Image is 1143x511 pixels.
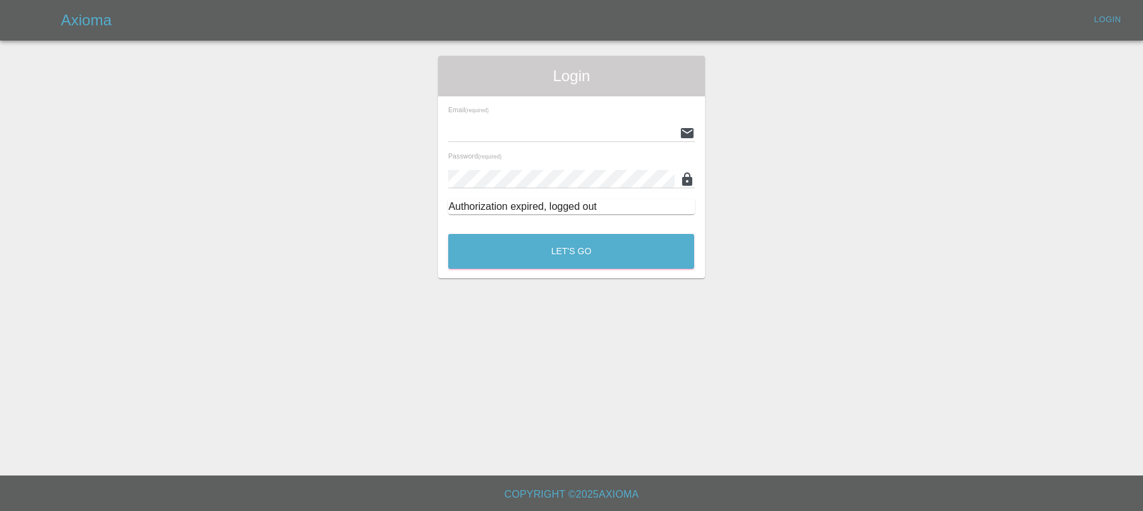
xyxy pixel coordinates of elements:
a: Login [1087,10,1128,30]
button: Let's Go [448,234,694,269]
h6: Copyright © 2025 Axioma [10,486,1133,503]
h5: Axioma [61,10,112,30]
small: (required) [465,108,489,113]
span: Login [448,66,694,86]
small: (required) [478,154,501,160]
span: Email [448,106,489,113]
span: Password [448,152,501,160]
div: Authorization expired, logged out [448,199,694,214]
